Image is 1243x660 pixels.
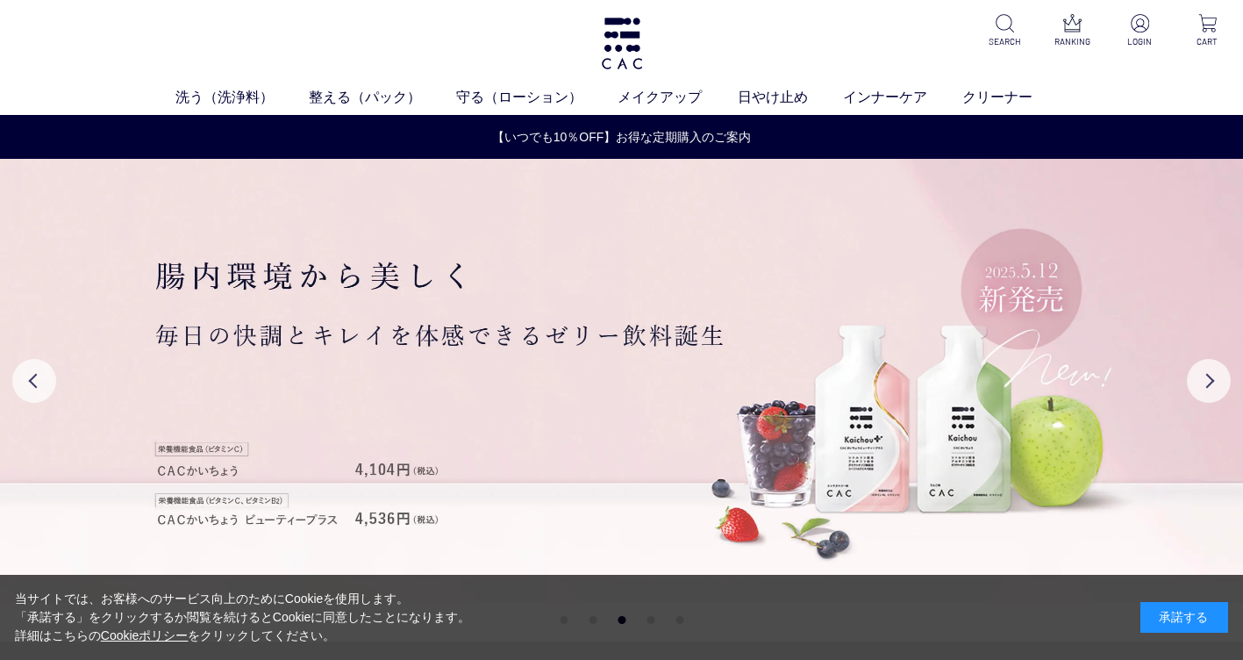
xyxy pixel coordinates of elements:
[15,590,471,645] div: 当サイトでは、お客様へのサービス向上のためにCookieを使用します。 「承諾する」をクリックするか閲覧を続けるとCookieに同意したことになります。 詳細はこちらの をクリックしてください。
[1186,35,1229,48] p: CART
[1187,359,1231,403] button: Next
[1,128,1242,147] a: 【いつでも10％OFF】お得な定期購入のご案内
[1051,14,1094,48] a: RANKING
[175,87,309,108] a: 洗う（洗浄料）
[843,87,962,108] a: インナーケア
[309,87,456,108] a: 整える（パック）
[1051,35,1094,48] p: RANKING
[1118,14,1161,48] a: LOGIN
[1186,14,1229,48] a: CART
[738,87,843,108] a: 日やけ止め
[456,87,618,108] a: 守る（ローション）
[618,87,737,108] a: メイクアップ
[962,87,1068,108] a: クリーナー
[1140,602,1228,633] div: 承諾する
[599,18,645,69] img: logo
[983,14,1026,48] a: SEARCH
[1118,35,1161,48] p: LOGIN
[101,628,189,642] a: Cookieポリシー
[12,359,56,403] button: Previous
[983,35,1026,48] p: SEARCH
